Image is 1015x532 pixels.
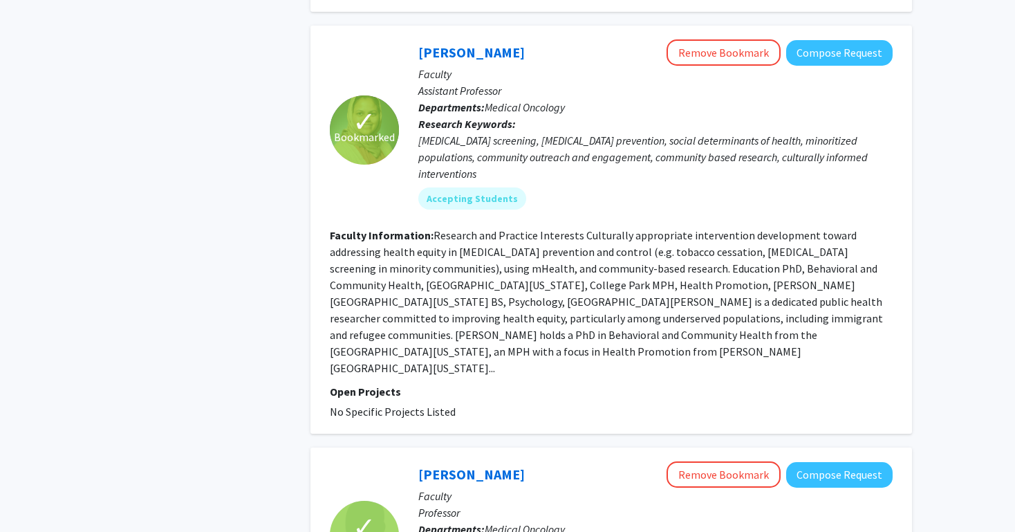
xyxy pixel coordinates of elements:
[330,405,456,419] span: No Specific Projects Listed
[418,44,525,61] a: [PERSON_NAME]
[485,100,565,114] span: Medical Oncology
[418,488,893,504] p: Faculty
[418,117,516,131] b: Research Keywords:
[10,470,59,522] iframe: Chat
[418,187,526,210] mat-chip: Accepting Students
[418,100,485,114] b: Departments:
[418,466,525,483] a: [PERSON_NAME]
[330,228,434,242] b: Faculty Information:
[418,82,893,99] p: Assistant Professor
[334,129,395,145] span: Bookmarked
[667,39,781,66] button: Remove Bookmark
[330,383,893,400] p: Open Projects
[418,66,893,82] p: Faculty
[786,40,893,66] button: Compose Request to Munjireen Sifat
[418,132,893,182] div: [MEDICAL_DATA] screening, [MEDICAL_DATA] prevention, social determinants of health, minoritized p...
[786,462,893,488] button: Compose Request to Margaret Kasner
[330,228,883,375] fg-read-more: Research and Practice Interests Culturally appropriate intervention development toward addressing...
[353,115,376,129] span: ✓
[667,461,781,488] button: Remove Bookmark
[418,504,893,521] p: Professor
